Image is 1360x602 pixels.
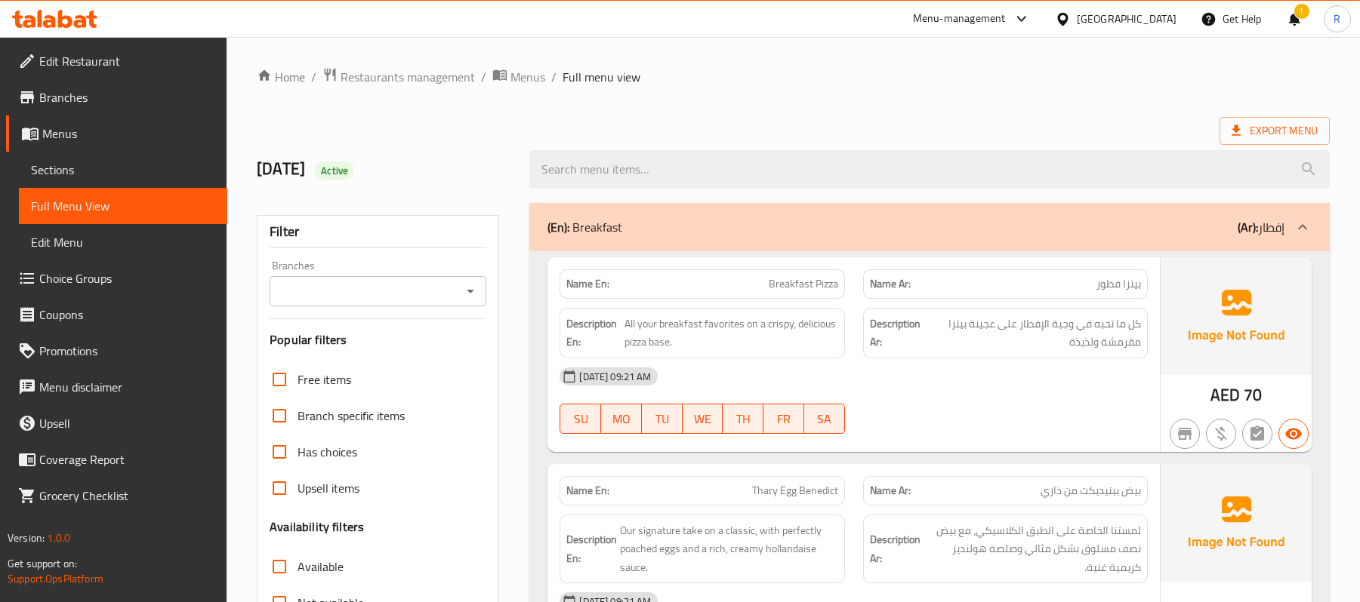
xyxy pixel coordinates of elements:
[547,216,569,238] b: (En):
[257,67,1330,87] nav: breadcrumb
[573,370,657,384] span: [DATE] 09:21 AM
[39,450,215,468] span: Coverage Report
[642,404,683,434] button: TU
[510,68,545,86] span: Menus
[8,554,77,573] span: Get support on:
[1096,276,1141,292] span: بيتزا فطور
[870,530,921,567] strong: Description Ar:
[804,404,845,434] button: SA
[601,404,642,434] button: MO
[31,197,215,215] span: Full Menu View
[620,521,837,577] span: Our signature take on a classic, with perfectly poached eggs and a rich, creamy hollandaise sauce.
[6,260,227,296] a: Choice Groups
[39,52,215,70] span: Edit Restaurant
[1238,216,1258,238] b: (Ar):
[810,408,839,430] span: SA
[769,276,838,292] span: Breakfast Pizza
[870,315,923,352] strong: Description Ar:
[492,67,545,87] a: Menus
[1232,121,1318,140] span: Export Menu
[566,530,617,567] strong: Description En:
[870,483,911,499] strong: Name Ar:
[566,315,621,352] strong: Description En:
[723,404,763,434] button: TH
[529,150,1330,189] input: search
[1220,117,1330,145] span: Export Menu
[315,164,354,178] span: Active
[624,315,838,352] span: All your breakfast favorites on a crispy, delicious pizza base.
[315,161,354,180] div: Active
[39,269,215,287] span: Choice Groups
[298,479,359,497] span: Upsell items
[8,569,103,588] a: Support.OpsPlatform
[752,483,838,499] span: Thary Egg Benedict
[566,408,595,430] span: SU
[913,10,1006,28] div: Menu-management
[39,487,215,505] span: Grocery Checklist
[689,408,717,430] span: WE
[1206,419,1236,449] button: Purchased item
[566,483,609,499] strong: Name En:
[298,370,351,389] span: Free items
[6,478,227,514] a: Grocery Checklist
[551,68,557,86] li: /
[560,404,601,434] button: SU
[6,79,227,115] a: Branches
[481,68,486,86] li: /
[1210,380,1240,410] span: AED
[1238,218,1284,236] p: إفطار
[270,331,486,349] h3: Popular filters
[6,369,227,405] a: Menu disclaimer
[6,115,227,152] a: Menus
[1161,257,1312,375] img: Ae5nvW7+0k+MAAAAAElFTkSuQmCC
[6,441,227,478] a: Coverage Report
[311,68,316,86] li: /
[47,528,70,548] span: 1.0.0
[39,342,215,360] span: Promotions
[298,443,357,461] span: Has choices
[1278,419,1309,449] button: Available
[19,224,227,260] a: Edit Menu
[1334,11,1340,27] span: R
[39,378,215,396] span: Menu disclaimer
[769,408,798,430] span: FR
[566,276,609,292] strong: Name En:
[298,557,344,576] span: Available
[547,218,622,236] p: Breakfast
[6,405,227,441] a: Upsell
[270,216,486,248] div: Filter
[1244,380,1262,410] span: 70
[683,404,723,434] button: WE
[729,408,757,430] span: TH
[925,315,1141,352] span: كل ما تحبه في وجبة الإفطار على عجينة بيتزا مقرمشة ولذيذة
[298,407,405,425] span: Branch specific items
[563,68,640,86] span: Full menu view
[39,306,215,324] span: Coupons
[341,68,475,86] span: Restaurants management
[257,68,305,86] a: Home
[870,276,911,292] strong: Name Ar:
[1170,419,1200,449] button: Not branch specific item
[19,188,227,224] a: Full Menu View
[1077,11,1177,27] div: [GEOGRAPHIC_DATA]
[322,67,475,87] a: Restaurants management
[6,333,227,369] a: Promotions
[460,281,481,302] button: Open
[270,518,364,536] h3: Availability filters
[257,158,511,180] h2: [DATE]
[1041,483,1141,499] span: بيض بينيديكت من ذاري
[42,124,215,143] span: Menus
[6,296,227,333] a: Coupons
[31,161,215,179] span: Sections
[529,203,1330,251] div: (En): Breakfast(Ar):إفطار
[19,152,227,188] a: Sections
[6,43,227,79] a: Edit Restaurant
[8,528,45,548] span: Version:
[763,404,804,434] button: FR
[924,521,1141,577] span: لمستنا الخاصة على الطبق الكلاسيكي، مع بيض نصف مسلوق بشكل مثالي وصلصة هولنديز كريمية غنية.
[607,408,636,430] span: MO
[39,414,215,432] span: Upsell
[648,408,677,430] span: TU
[31,233,215,251] span: Edit Menu
[1242,419,1272,449] button: Not has choices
